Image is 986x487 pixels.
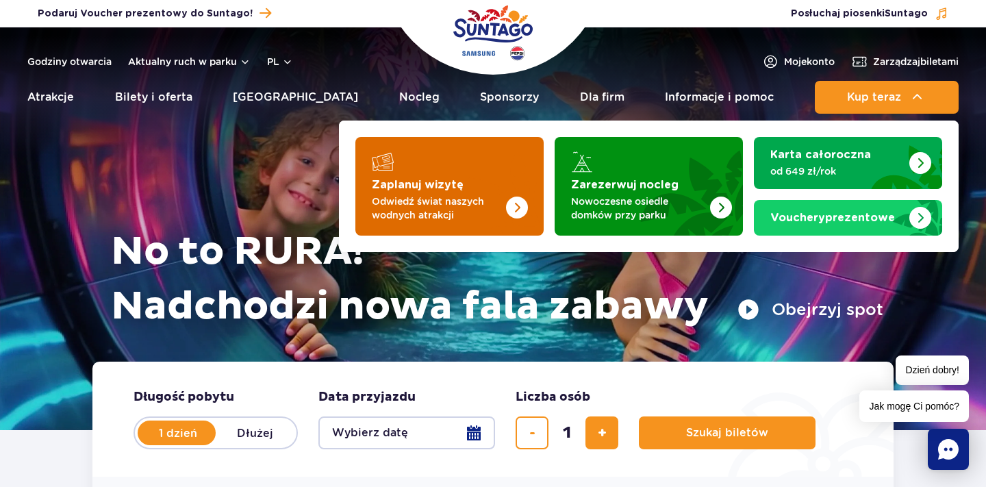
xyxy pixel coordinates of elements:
[639,416,816,449] button: Szukaj biletów
[372,195,505,222] p: Odwiedź świat naszych wodnych atrakcji
[815,81,959,114] button: Kup teraz
[754,137,942,189] a: Karta całoroczna
[233,81,358,114] a: [GEOGRAPHIC_DATA]
[791,7,928,21] span: Posłuchaj piosenki
[762,53,835,70] a: Mojekonto
[770,212,825,223] span: Vouchery
[27,55,112,68] a: Godziny otwarcia
[686,427,768,439] span: Szukaj biletów
[737,299,883,321] button: Obejrzyj spot
[859,390,969,422] span: Jak mogę Ci pomóc?
[885,9,928,18] span: Suntago
[873,55,959,68] span: Zarządzaj biletami
[128,56,251,67] button: Aktualny ruch w parku
[784,55,835,68] span: Moje konto
[896,355,969,385] span: Dzień dobry!
[355,137,544,236] a: Zaplanuj wizytę
[516,389,590,405] span: Liczba osób
[580,81,624,114] a: Dla firm
[134,389,234,405] span: Długość pobytu
[267,55,293,68] button: pl
[851,53,959,70] a: Zarządzajbiletami
[399,81,440,114] a: Nocleg
[555,137,743,236] a: Zarezerwuj nocleg
[480,81,539,114] a: Sponsorzy
[115,81,192,114] a: Bilety i oferta
[847,91,901,103] span: Kup teraz
[551,416,583,449] input: liczba biletów
[770,149,871,160] strong: Karta całoroczna
[571,179,679,190] strong: Zarezerwuj nocleg
[111,225,883,334] h1: No to RURA! Nadchodzi nowa fala zabawy
[928,429,969,470] div: Chat
[754,200,942,236] a: Vouchery prezentowe
[139,419,217,447] label: 1 dzień
[770,164,904,178] p: od 649 zł/rok
[38,4,271,23] a: Podaruj Voucher prezentowy do Suntago!
[770,212,895,223] strong: prezentowe
[516,416,548,449] button: usuń bilet
[38,7,253,21] span: Podaruj Voucher prezentowy do Suntago!
[571,195,705,222] p: Nowoczesne osiedle domków przy parku
[216,419,294,447] label: Dłużej
[585,416,618,449] button: dodaj bilet
[318,389,416,405] span: Data przyjazdu
[318,416,495,449] button: Wybierz datę
[665,81,774,114] a: Informacje i pomoc
[372,179,464,190] strong: Zaplanuj wizytę
[27,81,74,114] a: Atrakcje
[92,362,894,477] form: Planowanie wizyty w Park of Poland
[791,7,948,21] button: Posłuchaj piosenkiSuntago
